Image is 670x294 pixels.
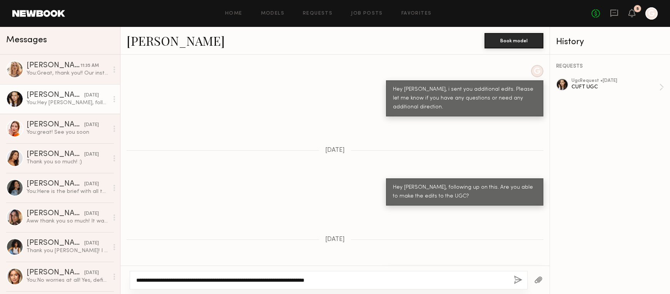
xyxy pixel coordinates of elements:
[325,147,345,154] span: [DATE]
[127,32,225,49] a: [PERSON_NAME]
[303,11,332,16] a: Requests
[645,7,658,20] a: G
[571,78,659,83] div: ugc Request • [DATE]
[556,64,664,69] div: REQUESTS
[225,11,242,16] a: Home
[84,121,99,129] div: [DATE]
[84,240,99,247] div: [DATE]
[401,11,432,16] a: Favorites
[84,92,99,99] div: [DATE]
[485,33,543,48] button: Book model
[27,129,109,136] div: You: great! See you soon
[27,218,109,225] div: Aww thank you so much! It was so fun and you all have such great energy! Thank you for everything...
[27,269,84,277] div: [PERSON_NAME]
[84,210,99,218] div: [DATE]
[6,36,47,45] span: Messages
[27,180,84,188] div: [PERSON_NAME]
[27,70,109,77] div: You: Great, thank you!! Our instagram is @wearcuft - i like the one with the shadows! Thank you :)
[571,83,659,91] div: CUFT UGC
[571,78,664,96] a: ugcRequest •[DATE]CUFT UGC
[84,151,99,158] div: [DATE]
[393,183,536,201] div: Hey [PERSON_NAME], following up on this. Are you able to make the edits to the UGC?
[27,62,80,70] div: [PERSON_NAME]
[351,11,383,16] a: Job Posts
[637,7,639,11] div: 5
[27,188,109,195] div: You: Here is the brief with all the info you should need! Please let me know if you have any ques...
[556,38,664,47] div: History
[27,151,84,158] div: [PERSON_NAME]
[27,99,109,106] div: You: Hey [PERSON_NAME], following up on this. Are you able to make the edits to the UGC?
[84,269,99,277] div: [DATE]
[27,247,109,254] div: Thank you [PERSON_NAME]! I had so so so much fun :) thank you for the new goodies as well!
[80,62,99,70] div: 11:35 AM
[27,121,84,129] div: [PERSON_NAME]
[485,37,543,43] a: Book model
[261,11,284,16] a: Models
[84,181,99,188] div: [DATE]
[27,158,109,166] div: Thank you so much! :)
[27,210,84,218] div: [PERSON_NAME]
[27,91,84,99] div: [PERSON_NAME]
[325,236,345,243] span: [DATE]
[27,277,109,284] div: You: No worries at all! Yes, definitely! you are on my saved list :)
[393,85,536,112] div: Hey [PERSON_NAME], i sent you additional edits. Please let me know if you have any questions or n...
[27,239,84,247] div: [PERSON_NAME]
